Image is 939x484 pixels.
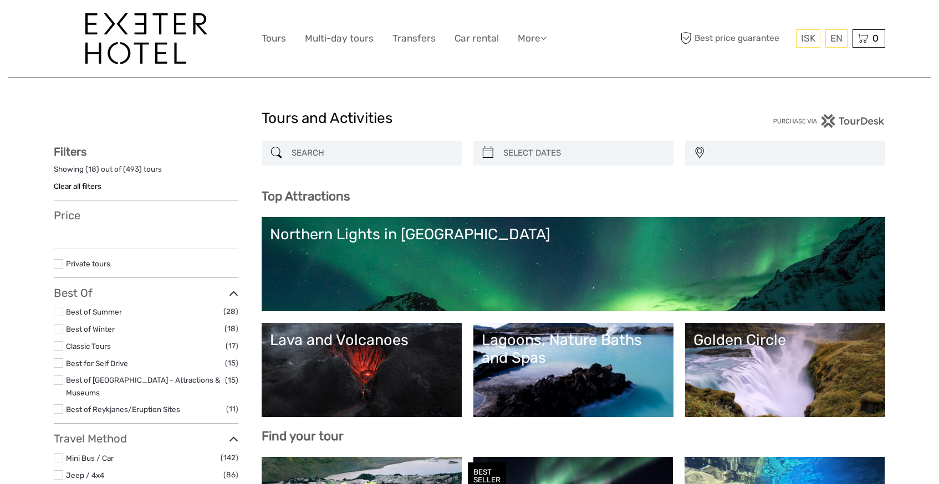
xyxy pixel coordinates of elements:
a: Mini Bus / Car [66,454,114,462]
a: Classic Tours [66,342,111,351]
img: PurchaseViaTourDesk.png [773,114,885,128]
a: Lava and Volcanoes [270,331,453,409]
a: Best of Reykjanes/Eruption Sites [66,405,180,414]
a: Best of [GEOGRAPHIC_DATA] - Attractions & Museums [66,375,220,397]
a: Tours [262,30,286,47]
label: 493 [126,164,139,174]
a: Best for Self Drive [66,359,128,368]
div: Showing ( ) out of ( ) tours [54,164,238,181]
h3: Best Of [54,286,238,300]
input: SEARCH [287,143,456,163]
a: Clear all filters [54,182,101,190]
span: (28) [223,305,238,318]
a: Northern Lights in [GEOGRAPHIC_DATA] [270,225,877,303]
span: (11) [226,403,238,415]
b: Top Attractions [262,189,350,204]
span: 0 [871,33,880,44]
h3: Travel Method [54,432,238,445]
a: Car rental [455,30,499,47]
div: EN [825,29,848,48]
div: Lagoons, Nature Baths and Spas [482,331,665,367]
span: (142) [221,451,238,464]
h3: Price [54,209,238,222]
a: Jeep / 4x4 [66,471,104,480]
span: (15) [225,357,238,369]
span: Best price guarantee [677,29,793,48]
img: 1336-96d47ae6-54fc-4907-bf00-0fbf285a6419_logo_big.jpg [85,13,207,64]
a: Transfers [392,30,436,47]
label: 18 [88,164,96,174]
a: Lagoons, Nature Baths and Spas [482,331,665,409]
a: Multi-day tours [305,30,374,47]
span: (17) [226,339,238,352]
span: ISK [801,33,815,44]
a: Golden Circle [693,331,877,409]
a: Best of Summer [66,307,122,316]
strong: Filters [54,145,86,158]
h1: Tours and Activities [262,110,677,127]
input: SELECT DATES [499,143,668,163]
div: Golden Circle [693,331,877,349]
a: Best of Winter [66,325,115,333]
div: Lava and Volcanoes [270,331,453,349]
a: More [518,30,547,47]
span: (15) [225,374,238,387]
span: (18) [224,322,238,335]
span: (86) [223,468,238,481]
div: Northern Lights in [GEOGRAPHIC_DATA] [270,225,877,243]
a: Private tours [66,259,110,268]
b: Find your tour [262,429,344,444]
